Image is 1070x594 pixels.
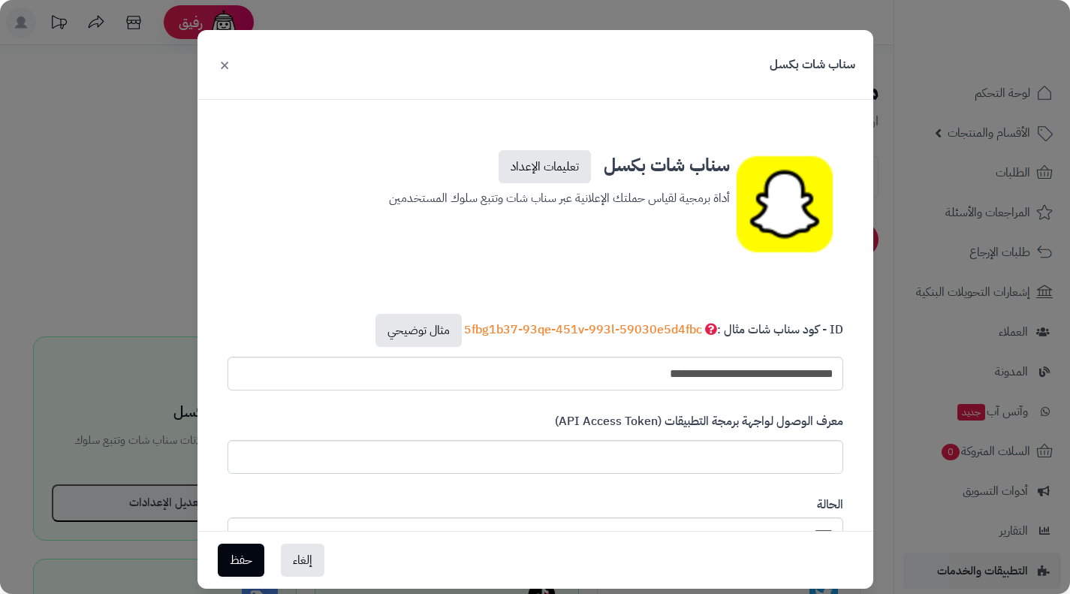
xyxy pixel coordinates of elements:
span: 5fbg1b37-93qe-451v-993l-59030e5d4fbc [464,321,717,339]
a: تعليمات الإعداد [499,150,591,183]
p: أداة برمجية لقياس حملتك الإعلانية عبر سناب شات وتتبع سلوك المستخدمين [341,183,730,209]
label: معرف الوصول لواجهة برمجة التطبيقات (API Access Token) [555,413,843,436]
button: حفظ [218,544,264,577]
button: إلغاء [281,544,324,577]
label: ID - كود سناب شات مثال : [373,314,843,353]
a: مثال توضيحي [375,314,462,347]
label: الحالة [817,496,843,514]
h3: سناب شات بكسل [341,144,730,183]
h3: سناب شات بكسل [770,56,855,74]
button: × [216,48,234,81]
img: snap.png [737,144,833,264]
